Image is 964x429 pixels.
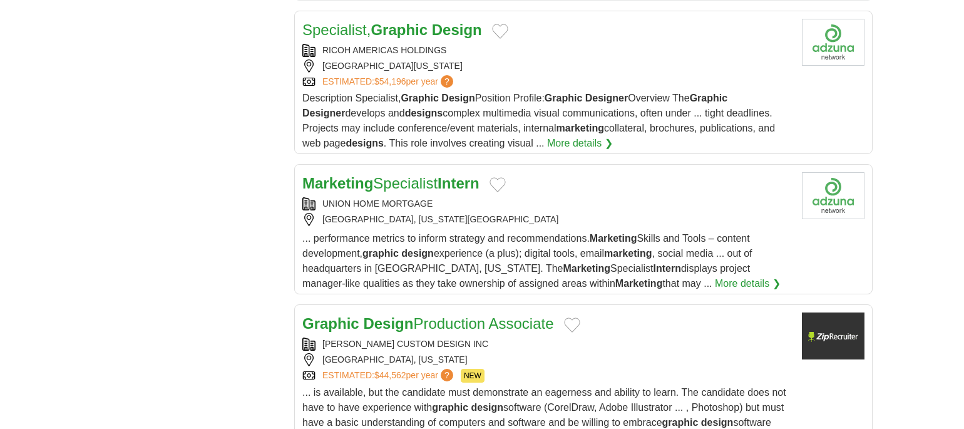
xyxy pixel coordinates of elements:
div: [GEOGRAPHIC_DATA][US_STATE] [302,59,792,73]
img: Company logo [802,172,864,219]
span: ? [441,369,453,381]
strong: marketing [556,123,604,133]
strong: Intern [654,263,681,274]
span: $54,196 [374,76,406,86]
div: UNION HOME MORTGAGE [302,197,792,210]
strong: Graphic [371,21,428,38]
strong: designs [346,138,383,148]
a: More details ❯ [547,136,613,151]
strong: graphic [432,402,468,413]
a: MarketingSpecialistIntern [302,175,479,192]
span: ... performance metrics to inform strategy and recommendations. Skills and Tools – content develo... [302,233,752,289]
strong: Graphic [401,93,438,103]
span: Description Specialist, Position Profile: Overview The develops and complex multimedia visual com... [302,93,775,148]
strong: Design [441,93,474,103]
a: Graphic DesignProduction Associate [302,315,554,332]
strong: Graphic [545,93,582,103]
div: [GEOGRAPHIC_DATA], [US_STATE] [302,353,792,366]
strong: Design [432,21,482,38]
div: [GEOGRAPHIC_DATA], [US_STATE][GEOGRAPHIC_DATA] [302,213,792,226]
a: ESTIMATED:$44,562per year? [322,369,456,383]
strong: Graphic [690,93,727,103]
strong: Designer [585,93,628,103]
strong: Marketing [590,233,637,244]
span: $44,562 [374,370,406,380]
button: Add to favorite jobs [492,24,508,39]
img: Company logo [802,313,864,359]
a: ESTIMATED:$54,196per year? [322,75,456,88]
span: ? [441,75,453,88]
span: NEW [461,369,485,383]
strong: designs [405,108,443,118]
strong: Intern [438,175,479,192]
a: More details ❯ [715,276,781,291]
strong: Designer [302,108,345,118]
button: Add to favorite jobs [564,318,580,333]
strong: Marketing [563,263,610,274]
strong: Marketing [615,278,663,289]
button: Add to favorite jobs [490,177,506,192]
div: [PERSON_NAME] CUSTOM DESIGN INC [302,338,792,351]
strong: graphic [662,417,699,428]
img: Company logo [802,19,864,66]
strong: design [471,402,504,413]
strong: Design [363,315,413,332]
div: RICOH AMERICAS HOLDINGS [302,44,792,57]
strong: design [701,417,734,428]
strong: Graphic [302,315,359,332]
strong: marketing [604,248,652,259]
strong: graphic [362,248,399,259]
a: Specialist,Graphic Design [302,21,482,38]
strong: design [401,248,434,259]
strong: Marketing [302,175,373,192]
